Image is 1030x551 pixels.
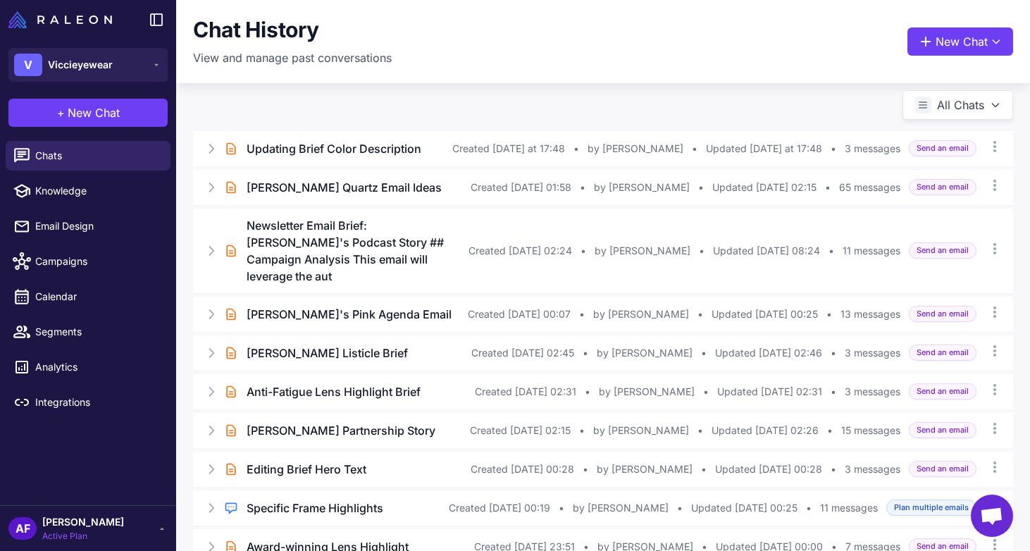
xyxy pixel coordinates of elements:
[701,345,707,361] span: •
[469,243,572,259] span: Created [DATE] 02:24
[845,384,900,400] span: 3 messages
[581,243,586,259] span: •
[698,180,704,195] span: •
[35,148,159,163] span: Chats
[599,384,695,400] span: by [PERSON_NAME]
[452,141,565,156] span: Created [DATE] at 17:48
[588,141,683,156] span: by [PERSON_NAME]
[8,11,112,28] img: Raleon Logo
[247,422,435,439] h3: [PERSON_NAME] Partnership Story
[8,99,168,127] button: +New Chat
[247,345,408,361] h3: [PERSON_NAME] Listicle Brief
[597,345,693,361] span: by [PERSON_NAME]
[35,254,159,269] span: Campaigns
[594,180,690,195] span: by [PERSON_NAME]
[193,49,392,66] p: View and manage past conversations
[712,180,817,195] span: Updated [DATE] 02:15
[247,306,452,323] h3: [PERSON_NAME]'s Pink Agenda Email
[6,317,170,347] a: Segments
[583,462,588,477] span: •
[845,345,900,361] span: 3 messages
[35,395,159,410] span: Integrations
[247,140,421,157] h3: Updating Brief Color Description
[843,243,900,259] span: 11 messages
[475,384,576,400] span: Created [DATE] 02:31
[471,462,574,477] span: Created [DATE] 00:28
[715,345,822,361] span: Updated [DATE] 02:46
[701,462,707,477] span: •
[8,517,37,540] div: AF
[971,495,1013,537] div: Open chat
[579,423,585,438] span: •
[580,180,585,195] span: •
[35,289,159,304] span: Calendar
[902,90,1013,120] button: All Chats
[820,500,878,516] span: 11 messages
[886,500,976,516] span: Plan multiple emails
[831,462,836,477] span: •
[840,307,900,322] span: 13 messages
[703,384,709,400] span: •
[6,352,170,382] a: Analytics
[35,218,159,234] span: Email Design
[909,179,976,195] span: Send an email
[35,183,159,199] span: Knowledge
[593,423,689,438] span: by [PERSON_NAME]
[845,462,900,477] span: 3 messages
[247,500,383,516] h3: Specific Frame Highlights
[57,104,65,121] span: +
[806,500,812,516] span: •
[42,530,124,543] span: Active Plan
[839,180,900,195] span: 65 messages
[841,423,900,438] span: 15 messages
[6,211,170,241] a: Email Design
[909,422,976,438] span: Send an email
[826,307,832,322] span: •
[691,500,798,516] span: Updated [DATE] 00:25
[247,461,366,478] h3: Editing Brief Hero Text
[907,27,1013,56] button: New Chat
[6,141,170,171] a: Chats
[909,461,976,477] span: Send an email
[35,324,159,340] span: Segments
[583,345,588,361] span: •
[831,384,836,400] span: •
[677,500,683,516] span: •
[697,307,703,322] span: •
[247,179,442,196] h3: [PERSON_NAME] Quartz Email Ideas
[14,54,42,76] div: V
[593,307,689,322] span: by [PERSON_NAME]
[247,383,421,400] h3: Anti-Fatigue Lens Highlight Brief
[585,384,590,400] span: •
[6,247,170,276] a: Campaigns
[8,48,168,82] button: VViccieyewear
[193,17,318,44] h1: Chat History
[692,141,697,156] span: •
[471,345,574,361] span: Created [DATE] 02:45
[597,462,693,477] span: by [PERSON_NAME]
[909,383,976,400] span: Send an email
[449,500,550,516] span: Created [DATE] 00:19
[715,462,822,477] span: Updated [DATE] 00:28
[827,423,833,438] span: •
[909,306,976,322] span: Send an email
[471,180,571,195] span: Created [DATE] 01:58
[573,141,579,156] span: •
[6,176,170,206] a: Knowledge
[831,141,836,156] span: •
[713,243,820,259] span: Updated [DATE] 08:24
[48,57,113,73] span: Viccieyewear
[699,243,705,259] span: •
[909,242,976,259] span: Send an email
[829,243,834,259] span: •
[68,104,120,121] span: New Chat
[825,180,831,195] span: •
[6,388,170,417] a: Integrations
[247,217,469,285] h3: Newsletter Email Brief: [PERSON_NAME]'s Podcast Story ## Campaign Analysis This email will levera...
[909,140,976,156] span: Send an email
[468,307,571,322] span: Created [DATE] 00:07
[717,384,822,400] span: Updated [DATE] 02:31
[909,345,976,361] span: Send an email
[42,514,124,530] span: [PERSON_NAME]
[6,282,170,311] a: Calendar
